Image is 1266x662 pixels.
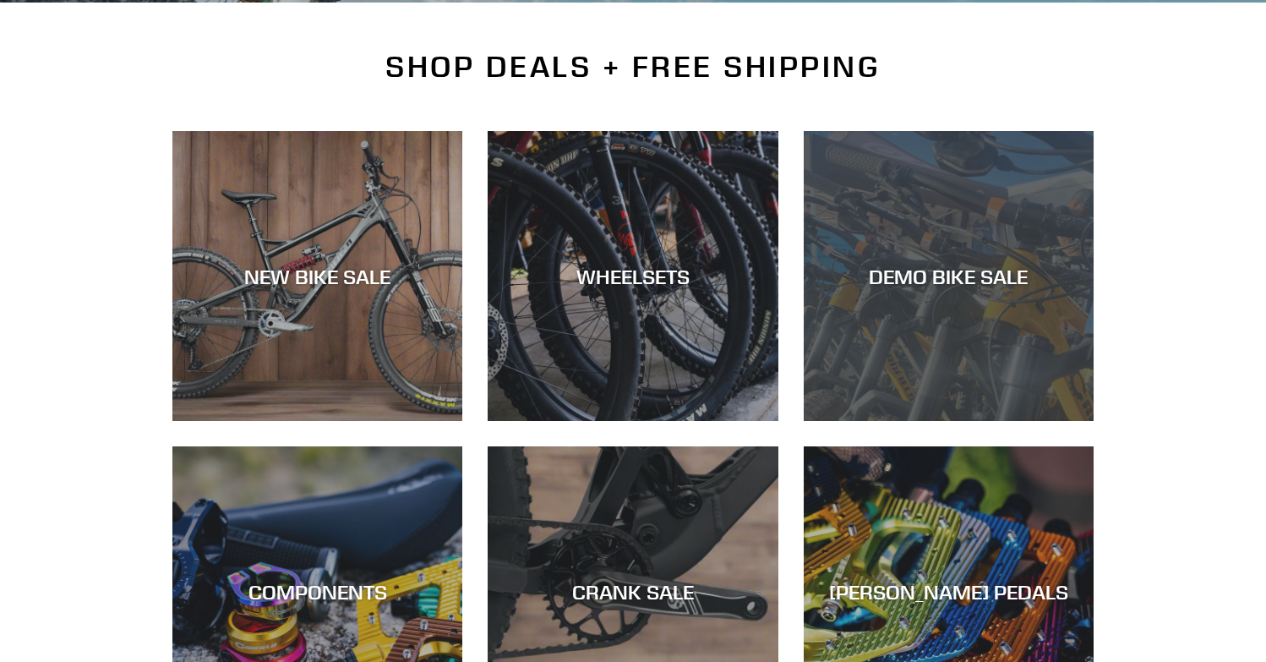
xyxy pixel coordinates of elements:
[488,264,778,288] div: WHEELSETS
[488,131,778,421] a: WHEELSETS
[172,580,462,605] div: COMPONENTS
[804,264,1094,288] div: DEMO BIKE SALE
[804,580,1094,605] div: [PERSON_NAME] PEDALS
[172,131,462,421] a: NEW BIKE SALE
[488,580,778,605] div: CRANK SALE
[172,49,1094,85] h2: SHOP DEALS + FREE SHIPPING
[172,264,462,288] div: NEW BIKE SALE
[804,131,1094,421] a: DEMO BIKE SALE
